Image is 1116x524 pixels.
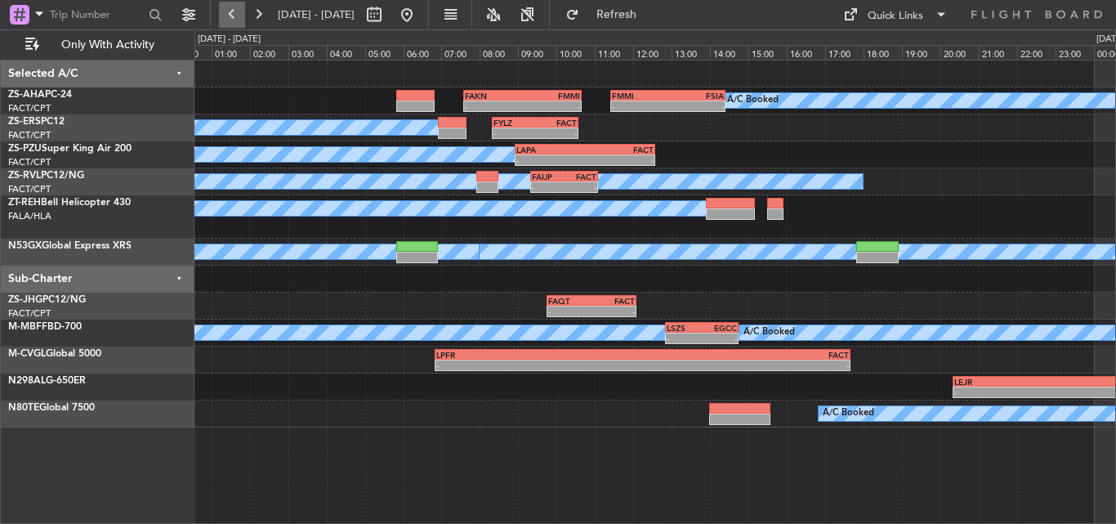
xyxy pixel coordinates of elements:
[940,45,979,60] div: 20:00
[702,323,737,333] div: EGCC
[668,91,725,101] div: FSIA
[535,118,577,128] div: FACT
[902,45,940,60] div: 19:00
[8,241,132,251] a: N53GXGlobal Express XRS
[212,45,250,60] div: 01:00
[8,144,132,154] a: ZS-PZUSuper King Air 200
[556,45,595,60] div: 10:00
[493,118,535,128] div: FYLZ
[8,90,45,100] span: ZS-AHA
[612,101,668,111] div: -
[868,8,923,25] div: Quick Links
[702,334,737,343] div: -
[8,295,42,305] span: ZS-JHG
[288,45,327,60] div: 03:00
[583,9,651,20] span: Refresh
[8,198,41,208] span: ZT-REH
[516,145,585,155] div: LAPA
[198,33,261,47] div: [DATE] - [DATE]
[743,320,795,345] div: A/C Booked
[480,45,518,60] div: 08:00
[710,45,748,60] div: 14:00
[42,39,172,51] span: Only With Activity
[8,90,72,100] a: ZS-AHAPC-24
[8,403,95,413] a: N80TEGlobal 7500
[8,183,51,195] a: FACT/CPT
[465,91,523,101] div: FAKN
[8,349,101,359] a: M-CVGLGlobal 5000
[278,7,355,22] span: [DATE] - [DATE]
[864,45,902,60] div: 18:00
[18,32,177,58] button: Only With Activity
[8,117,65,127] a: ZS-ERSPC12
[436,350,643,360] div: LPFR
[558,2,656,28] button: Refresh
[365,45,404,60] div: 05:00
[1056,45,1094,60] div: 23:00
[823,401,874,426] div: A/C Booked
[668,101,725,111] div: -
[591,296,635,306] div: FACT
[523,91,581,101] div: FMMI
[523,101,581,111] div: -
[642,350,849,360] div: FACT
[8,322,82,332] a: M-MBFFBD-700
[548,307,591,316] div: -
[672,45,710,60] div: 13:00
[835,2,956,28] button: Quick Links
[535,128,577,138] div: -
[8,307,51,320] a: FACT/CPT
[8,349,46,359] span: M-CVGL
[564,172,596,181] div: FACT
[8,295,86,305] a: ZS-JHGPC12/NG
[532,172,564,181] div: FAUP
[518,45,556,60] div: 09:00
[8,376,86,386] a: N298ALG-650ER
[436,361,643,370] div: -
[493,128,535,138] div: -
[612,91,668,101] div: FMMI
[8,129,51,141] a: FACT/CPT
[8,102,51,114] a: FACT/CPT
[591,307,635,316] div: -
[548,296,591,306] div: FAQT
[8,171,41,181] span: ZS-RVL
[516,155,585,165] div: -
[50,2,144,27] input: Trip Number
[825,45,864,60] div: 17:00
[748,45,787,60] div: 15:00
[787,45,825,60] div: 16:00
[8,376,46,386] span: N298AL
[564,182,596,192] div: -
[8,241,42,251] span: N53GX
[1017,45,1056,60] div: 22:00
[441,45,480,60] div: 07:00
[8,210,51,222] a: FALA/HLA
[585,145,654,155] div: FACT
[327,45,365,60] div: 04:00
[250,45,288,60] div: 02:00
[667,334,702,343] div: -
[404,45,442,60] div: 06:00
[465,101,523,111] div: -
[8,198,131,208] a: ZT-REHBell Helicopter 430
[979,45,1017,60] div: 21:00
[8,117,41,127] span: ZS-ERS
[633,45,672,60] div: 12:00
[532,182,564,192] div: -
[8,156,51,168] a: FACT/CPT
[727,88,779,113] div: A/C Booked
[667,323,702,333] div: LSZS
[8,144,42,154] span: ZS-PZU
[8,403,39,413] span: N80TE
[8,171,84,181] a: ZS-RVLPC12/NG
[595,45,633,60] div: 11:00
[642,361,849,370] div: -
[585,155,654,165] div: -
[8,322,47,332] span: M-MBFF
